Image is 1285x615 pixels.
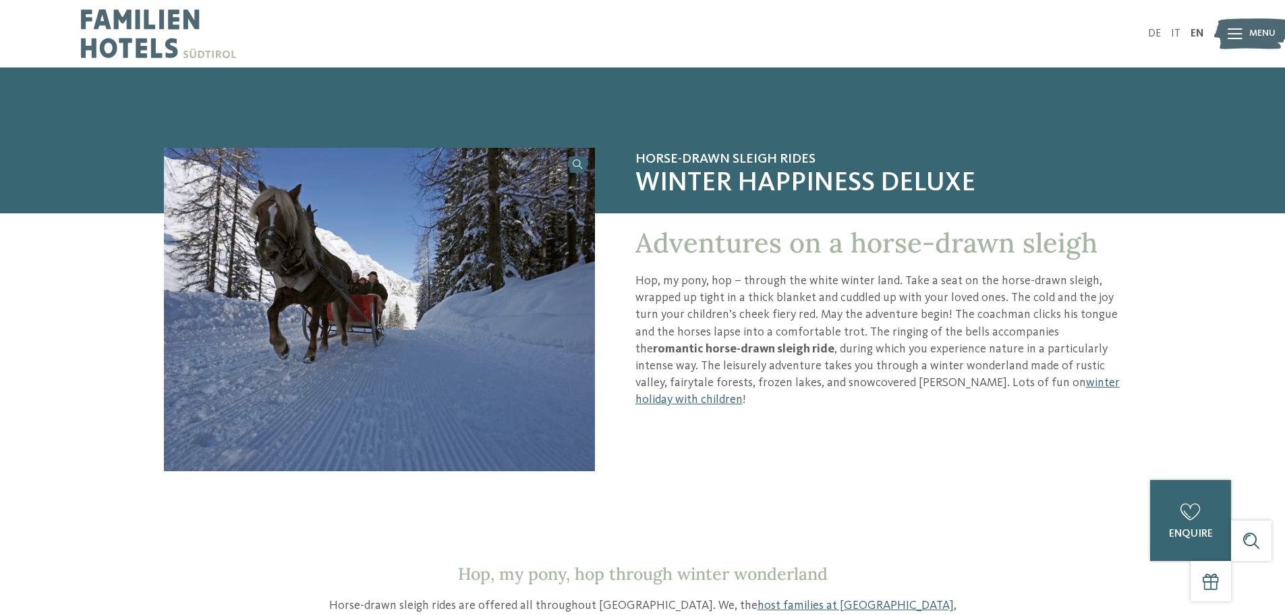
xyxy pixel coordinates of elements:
strong: romantic horse-drawn sleigh ride [653,343,834,355]
a: DE [1148,28,1161,39]
a: enquire [1150,480,1231,561]
span: Horse-drawn sleigh rides [635,151,1122,167]
span: Adventures on a horse-drawn sleigh [635,225,1097,260]
span: Winter happiness deluxe [635,167,1122,200]
a: IT [1171,28,1180,39]
img: Horse-drawn sleigh rides: to discover South Tyrol [164,148,595,471]
span: Hop, my pony, hop through winter wonderland [458,563,828,585]
p: Hop, my pony, hop – through the white winter land. Take a seat on the horse-drawn sleigh, wrapped... [635,273,1122,409]
span: enquire [1169,529,1213,539]
a: EN [1191,28,1204,39]
span: Menu [1249,27,1276,41]
a: host families at [GEOGRAPHIC_DATA] [758,599,954,612]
